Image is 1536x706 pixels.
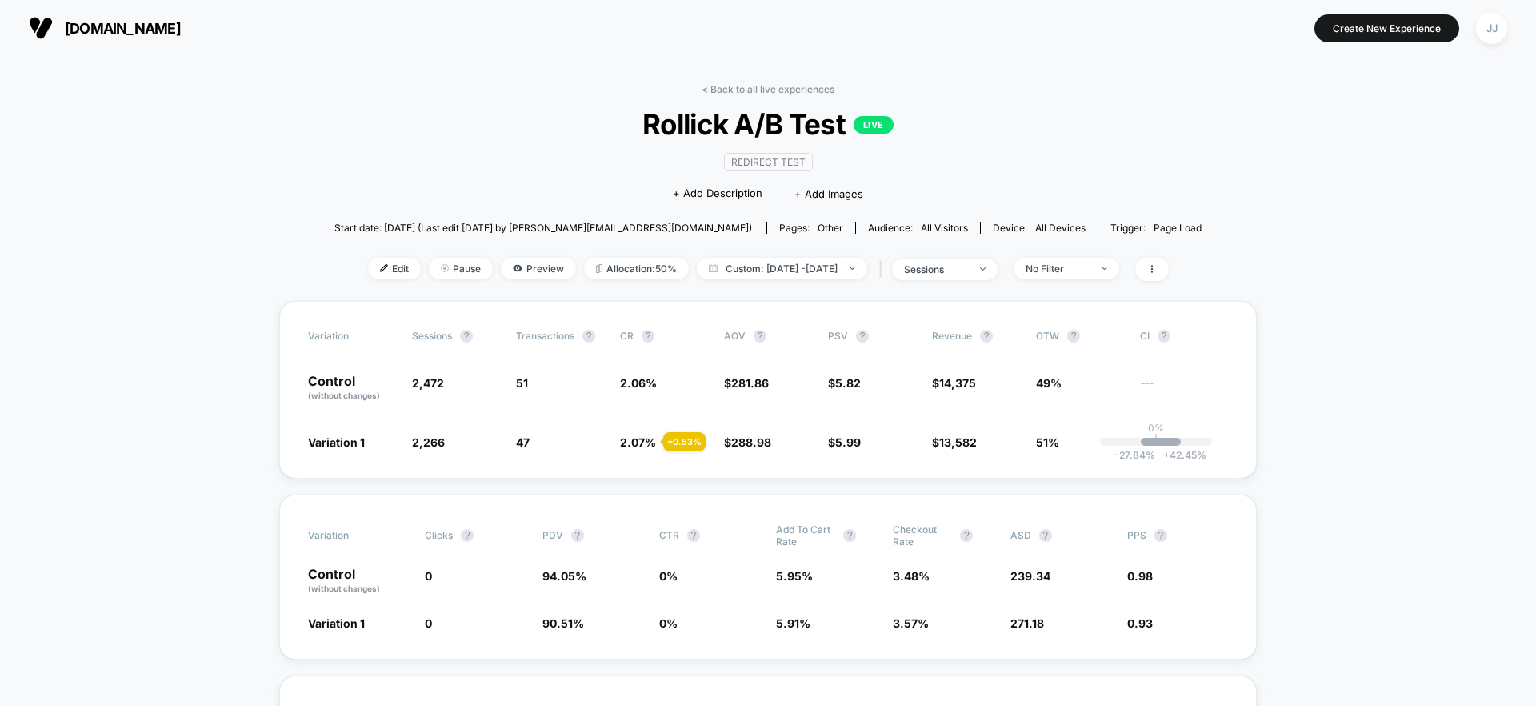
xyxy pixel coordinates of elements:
span: ASD [1010,529,1031,541]
span: PSV [828,330,848,342]
img: rebalance [596,264,602,273]
span: 2,472 [412,376,444,390]
span: AOV [724,330,746,342]
span: 42.45 % [1155,449,1206,461]
button: ? [960,529,973,542]
span: + [1163,449,1170,461]
span: PPS [1127,529,1146,541]
p: Control [308,375,396,402]
span: Revenue [932,330,972,342]
span: Redirect Test [724,153,813,171]
button: JJ [1471,12,1512,45]
span: Variation [308,330,396,343]
span: Edit [368,258,421,279]
p: LIVE [854,116,894,134]
span: [DOMAIN_NAME] [65,20,181,37]
button: ? [1039,529,1052,542]
span: 47 [516,435,530,449]
span: 5.99 [835,435,861,449]
button: ? [1067,330,1080,343]
span: (without changes) [308,391,380,400]
span: 14,375 [939,376,976,390]
div: No Filter [1026,263,1090,275]
span: Variation 1 [308,435,365,449]
img: end [441,264,449,272]
span: Checkout Rate [893,523,952,548]
button: Create New Experience [1314,14,1459,42]
span: 5.82 [835,376,861,390]
div: Trigger: [1110,222,1202,234]
span: 271.18 [1010,616,1044,630]
span: Pause [429,258,493,279]
span: Start date: [DATE] (Last edit [DATE] by [PERSON_NAME][EMAIL_ADDRESS][DOMAIN_NAME]) [334,222,752,234]
span: 51 [516,376,528,390]
div: Audience: [868,222,968,234]
span: other [818,222,843,234]
img: end [850,267,855,270]
span: PDV [542,529,563,541]
span: CTR [659,529,679,541]
span: Page Load [1154,222,1202,234]
span: Sessions [412,330,452,342]
button: ? [642,330,654,343]
span: 49% [1036,376,1062,390]
div: Pages: [779,222,843,234]
div: sessions [904,263,968,275]
button: ? [461,529,474,542]
button: ? [687,529,700,542]
span: 5.95 % [776,569,813,583]
span: OTW [1036,330,1124,343]
button: ? [1154,529,1167,542]
span: $ [932,435,977,449]
span: 288.98 [731,435,771,449]
img: calendar [709,264,718,272]
span: 94.05 % [542,569,586,583]
span: | [875,258,892,281]
button: ? [582,330,595,343]
button: ? [571,529,584,542]
span: Clicks [425,529,453,541]
p: | [1154,434,1158,446]
img: end [980,267,986,271]
img: Visually logo [29,16,53,40]
span: All Visitors [921,222,968,234]
span: Variation 1 [308,616,365,630]
span: -27.84 % [1114,449,1155,461]
span: 0 [425,569,432,583]
div: + 0.53 % [663,432,706,451]
span: $ [828,376,861,390]
span: Transactions [516,330,574,342]
span: Add To Cart Rate [776,523,835,548]
span: CR [620,330,634,342]
div: JJ [1476,13,1507,44]
span: 0 % [659,569,678,583]
span: (without changes) [308,584,380,593]
span: 2.06 % [620,376,657,390]
img: edit [380,264,388,272]
span: 0.93 [1127,616,1153,630]
button: ? [1158,330,1170,343]
span: 3.57 % [893,616,929,630]
span: 0.98 [1127,569,1153,583]
span: 3.48 % [893,569,930,583]
p: Control [308,568,409,595]
span: Device: [980,222,1098,234]
span: 5.91 % [776,616,810,630]
span: 281.86 [731,376,769,390]
span: Preview [501,258,576,279]
span: $ [724,435,771,449]
span: all devices [1035,222,1086,234]
span: 2,266 [412,435,445,449]
button: ? [980,330,993,343]
p: 0% [1148,422,1164,434]
span: 51% [1036,435,1059,449]
span: Rollick A/B Test [378,107,1158,141]
span: Variation [308,523,396,548]
span: --- [1140,379,1228,402]
span: + Add Images [794,187,863,200]
span: $ [932,376,976,390]
a: < Back to all live experiences [702,83,834,95]
span: Custom: [DATE] - [DATE] [697,258,867,279]
span: Allocation: 50% [584,258,689,279]
span: CI [1140,330,1228,343]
